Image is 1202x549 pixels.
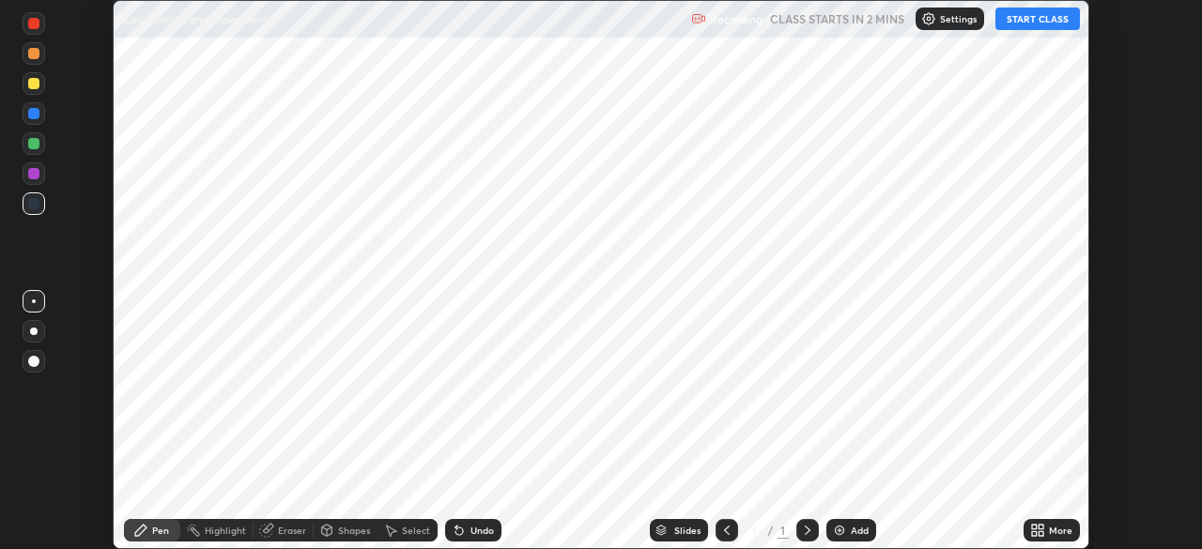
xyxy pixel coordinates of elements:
div: Highlight [205,526,246,535]
img: class-settings-icons [921,11,936,26]
p: Locomotion and movement [124,11,268,26]
button: START CLASS [995,8,1080,30]
p: Settings [940,14,977,23]
div: More [1049,526,1072,535]
img: add-slide-button [832,523,847,538]
div: 1 [778,522,789,539]
div: Select [402,526,430,535]
h5: CLASS STARTS IN 2 MINS [770,10,904,27]
img: recording.375f2c34.svg [691,11,706,26]
div: Pen [152,526,169,535]
div: 1 [746,525,764,536]
div: / [768,525,774,536]
div: Eraser [278,526,306,535]
div: Undo [470,526,494,535]
div: Add [851,526,869,535]
div: Slides [674,526,701,535]
div: Shapes [338,526,370,535]
p: Recording [710,12,763,26]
